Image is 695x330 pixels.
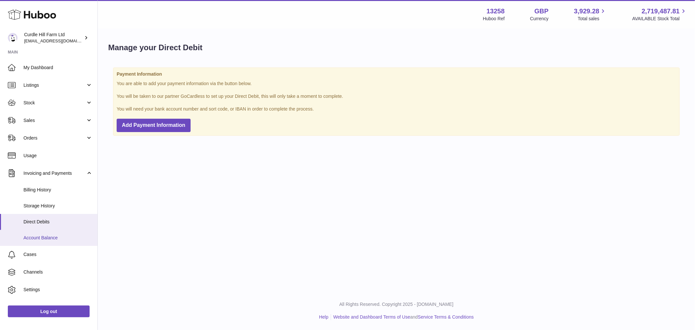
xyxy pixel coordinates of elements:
strong: 13258 [486,7,505,16]
span: Cases [23,251,93,258]
li: and [331,314,474,320]
span: Direct Debits [23,219,93,225]
span: Settings [23,287,93,293]
p: You are able to add your payment information via the button below. [117,81,676,87]
a: 2,719,487.81 AVAILABLE Stock Total [632,7,687,22]
p: You will be taken to our partner GoCardless to set up your Direct Debit, this will only take a mo... [117,93,676,99]
div: Huboo Ref [483,16,505,22]
span: [EMAIL_ADDRESS][DOMAIN_NAME] [24,38,96,43]
a: 3,929.28 Total sales [574,7,607,22]
span: AVAILABLE Stock Total [632,16,687,22]
button: Add Payment Information [117,119,191,132]
span: Billing History [23,187,93,193]
span: Stock [23,100,86,106]
p: You will need your bank account number and sort code, or IBAN in order to complete the process. [117,106,676,112]
span: 3,929.28 [574,7,600,16]
span: Account Balance [23,235,93,241]
span: Orders [23,135,86,141]
span: Listings [23,82,86,88]
span: Total sales [578,16,607,22]
span: 2,719,487.81 [642,7,680,16]
a: Help [319,314,328,320]
a: Log out [8,306,90,317]
span: Sales [23,117,86,124]
span: Channels [23,269,93,275]
strong: Payment Information [117,71,676,77]
a: Website and Dashboard Terms of Use [333,314,410,320]
strong: GBP [534,7,548,16]
a: Service Terms & Conditions [418,314,474,320]
p: All Rights Reserved. Copyright 2025 - [DOMAIN_NAME] [103,301,690,307]
img: internalAdmin-13258@internal.huboo.com [8,33,18,43]
span: Invoicing and Payments [23,170,86,176]
div: Currency [530,16,549,22]
span: Add Payment Information [122,122,185,128]
span: Storage History [23,203,93,209]
span: My Dashboard [23,65,93,71]
div: Curdle Hill Farm Ltd [24,32,83,44]
h1: Manage your Direct Debit [108,42,202,53]
span: Usage [23,153,93,159]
